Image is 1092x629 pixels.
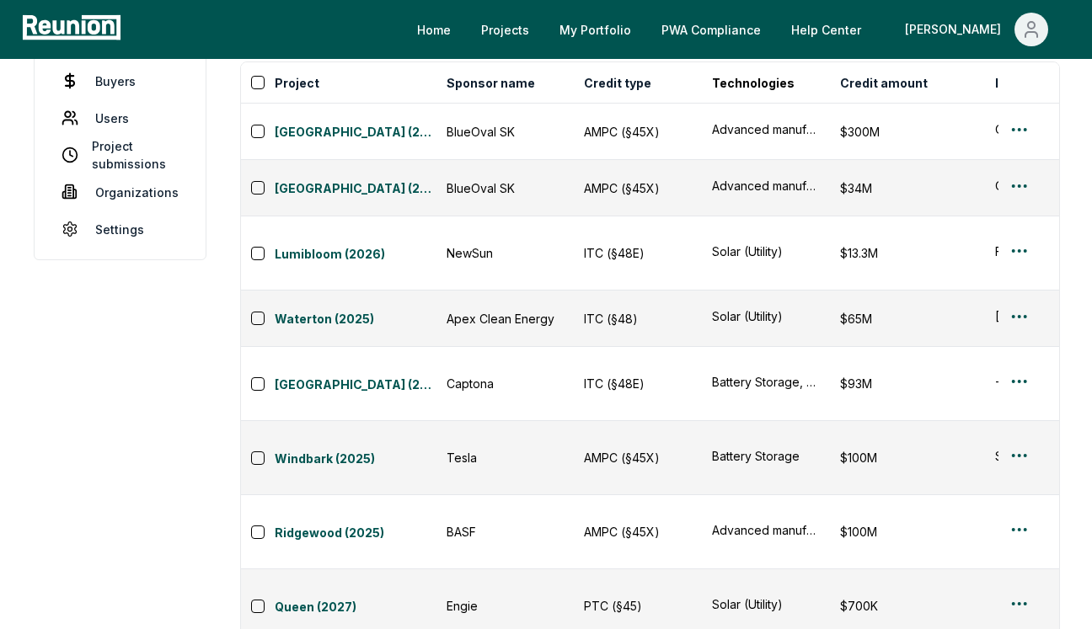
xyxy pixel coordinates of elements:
button: Solar (Utility) [712,243,820,260]
div: Captona [447,375,554,392]
div: NewSun [447,244,554,262]
button: Lumibloom (2026) [275,242,436,265]
div: $93M [840,375,975,392]
button: Advanced manufacturing [712,521,820,539]
div: Tesla [447,449,554,466]
a: My Portfolio [546,13,645,46]
a: Project submissions [48,138,192,172]
button: Windbark (2025) [275,446,436,470]
div: $700K [840,597,975,615]
div: $65M [840,310,975,328]
div: BlueOval SK [447,179,554,197]
button: Project [271,66,323,99]
button: Queen (2027) [275,594,436,618]
button: Advanced manufacturing [712,177,820,195]
div: $300M [840,123,975,141]
a: Ridgewood (2025) [275,524,436,544]
div: ITC (§48) [584,310,692,328]
div: AMPC (§45X) [584,179,692,197]
button: Credit amount [837,66,931,99]
div: Engie [447,597,554,615]
div: $100M [840,523,975,541]
a: Home [404,13,464,46]
button: Battery Storage, Solar (C&I) [712,373,820,391]
button: Credit type [581,66,655,99]
a: Organizations [48,175,192,209]
button: [GEOGRAPHIC_DATA] (2026) [275,372,436,396]
a: Queen (2027) [275,598,436,618]
div: BASF [447,523,554,541]
nav: Main [404,13,1075,46]
a: [GEOGRAPHIC_DATA] (2026) [275,123,436,143]
div: AMPC (§45X) [584,523,692,541]
div: $100M [840,449,975,466]
div: ITC (§48E) [584,375,692,392]
a: Users [48,101,192,135]
div: [PERSON_NAME] [905,13,1008,46]
button: [GEOGRAPHIC_DATA] (2025) [275,176,436,200]
button: Ridgewood (2025) [275,520,436,544]
button: Internal notes [992,66,1084,99]
div: BlueOval SK [447,123,554,141]
button: Sponsor name [443,66,538,99]
a: Settings [48,212,192,246]
button: [PERSON_NAME] [891,13,1062,46]
a: PWA Compliance [648,13,774,46]
div: Apex Clean Energy [447,310,554,328]
div: ITC (§48E) [584,244,692,262]
button: [GEOGRAPHIC_DATA] (2026) [275,120,436,143]
button: Solar (Utility) [712,595,820,613]
button: Solar (Utility) [712,307,820,325]
a: Buyers [48,64,192,98]
a: Projects [468,13,543,46]
div: PTC (§45) [584,597,692,615]
div: AMPC (§45X) [584,123,692,141]
button: Advanced manufacturing [712,120,820,138]
a: Lumibloom (2026) [275,245,436,265]
div: $13.3M [840,244,975,262]
div: AMPC (§45X) [584,449,692,466]
a: Windbark (2025) [275,450,436,470]
a: Help Center [778,13,875,46]
div: $34M [840,179,975,197]
a: [GEOGRAPHIC_DATA] (2025) [275,179,436,200]
button: Battery Storage [712,447,820,465]
a: [GEOGRAPHIC_DATA] (2026) [275,376,436,396]
a: Waterton (2025) [275,310,436,330]
button: Waterton (2025) [275,307,436,330]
